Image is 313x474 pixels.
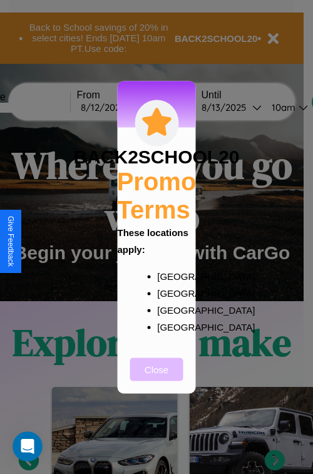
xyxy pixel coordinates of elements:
[13,431,43,461] iframe: Intercom live chat
[157,318,181,335] p: [GEOGRAPHIC_DATA]
[157,301,181,318] p: [GEOGRAPHIC_DATA]
[73,146,239,167] h3: BACK2SCHOOL20
[130,358,183,381] button: Close
[157,267,181,284] p: [GEOGRAPHIC_DATA]
[6,216,15,267] div: Give Feedback
[117,167,197,224] h2: Promo Terms
[118,227,188,254] b: These locations apply:
[157,284,181,301] p: [GEOGRAPHIC_DATA]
